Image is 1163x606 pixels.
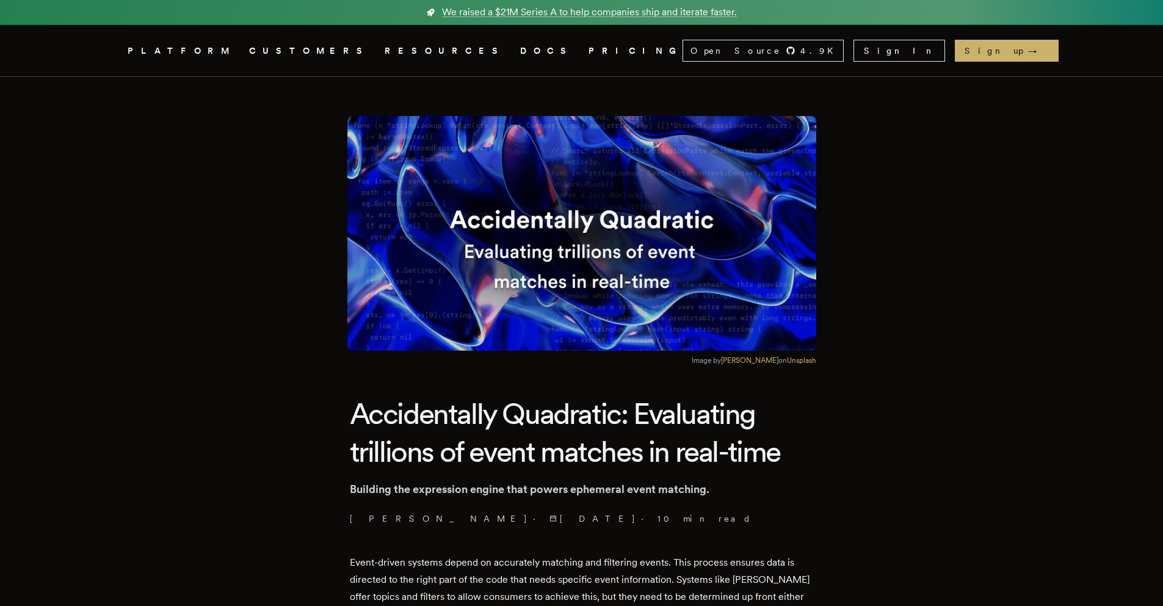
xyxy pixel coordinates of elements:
figcaption: Image by on [692,356,816,365]
button: RESOURCES [385,43,505,59]
nav: Global [93,25,1070,76]
span: 10 min read [658,513,752,525]
a: CUSTOMERS [249,43,370,59]
span: Open Source [690,45,781,57]
p: · · [350,513,814,525]
button: PLATFORM [128,43,234,59]
a: Sign up [955,40,1059,62]
a: [PERSON_NAME] [350,513,528,525]
span: [DATE] [549,513,636,525]
h1: Accidentally Quadratic: Evaluating trillions of event matches in real-time [350,395,814,471]
img: Featured image for Accidentally Quadratic: Evaluating trillions of event matches in real-time blo... [347,116,816,351]
span: 4.9 K [800,45,841,57]
a: [PERSON_NAME] [721,356,778,365]
p: Building the expression engine that powers ephemeral event matching. [350,481,814,498]
a: Unsplash [787,356,816,365]
a: DOCS [520,43,574,59]
span: We raised a $21M Series A to help companies ship and iterate faster. [442,5,737,20]
span: → [1028,45,1049,57]
a: PRICING [589,43,683,59]
a: Sign In [853,40,945,62]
